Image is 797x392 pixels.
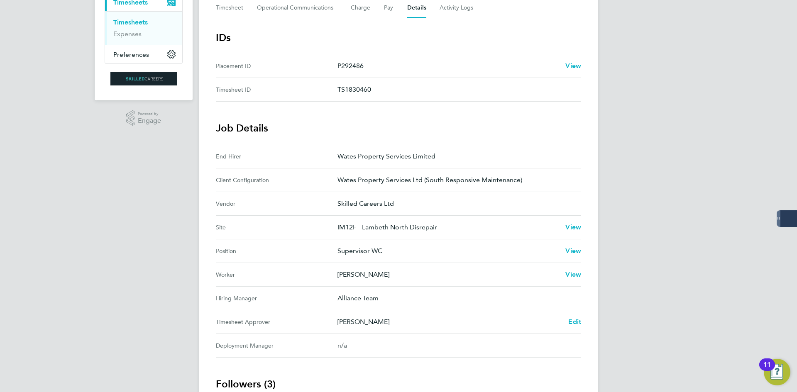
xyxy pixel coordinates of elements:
p: Wates Property Services Limited [337,151,575,161]
div: Client Configuration [216,175,337,185]
h3: Followers (3) [216,377,581,391]
span: View [565,247,581,255]
a: Powered byEngage [126,110,161,126]
img: skilledcareers-logo-retina.png [110,72,177,85]
span: Powered by [138,110,161,117]
h3: Job Details [216,122,581,135]
p: Wates Property Services Ltd (South Responsive Maintenance) [337,175,575,185]
button: Preferences [105,45,182,63]
div: End Hirer [216,151,337,161]
h3: IDs [216,31,581,44]
p: P292486 [337,61,559,71]
p: Supervisor WC [337,246,559,256]
div: Vendor [216,199,337,209]
p: Alliance Team [337,293,575,303]
div: Timesheet ID [216,85,337,95]
a: View [565,246,581,256]
div: Deployment Manager [216,341,337,351]
div: Site [216,222,337,232]
div: Worker [216,270,337,280]
div: 11 [763,365,771,375]
p: Skilled Careers Ltd [337,199,575,209]
p: [PERSON_NAME] [337,270,559,280]
a: Timesheets [113,18,148,26]
p: IM12F - Lambeth North Disrepair [337,222,559,232]
a: View [565,222,581,232]
div: Hiring Manager [216,293,337,303]
a: Expenses [113,30,142,38]
div: Position [216,246,337,256]
div: Timesheets [105,11,182,45]
p: [PERSON_NAME] [337,317,562,327]
span: Engage [138,117,161,124]
span: Preferences [113,51,149,58]
span: Edit [568,318,581,326]
p: TS1830460 [337,85,575,95]
span: View [565,270,581,278]
button: Open Resource Center, 11 new notifications [764,359,790,385]
span: View [565,223,581,231]
a: View [565,270,581,280]
div: n/a [337,341,568,351]
div: Timesheet Approver [216,317,337,327]
a: Go to home page [105,72,183,85]
span: View [565,62,581,70]
a: Edit [568,317,581,327]
div: Placement ID [216,61,337,71]
a: View [565,61,581,71]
